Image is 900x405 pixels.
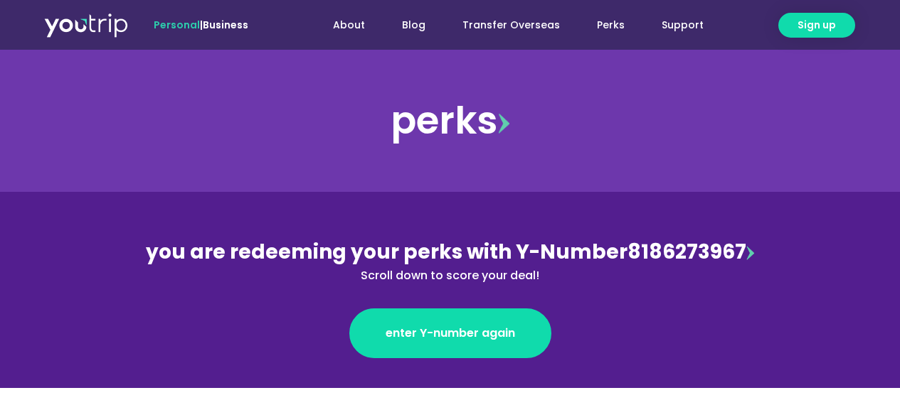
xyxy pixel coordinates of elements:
span: you are redeeming your perks with Y-Number [146,238,628,266]
nav: Menu [287,12,722,38]
a: enter Y-number again [349,308,551,358]
div: Scroll down to score your deal! [142,267,759,284]
span: Sign up [798,18,836,33]
a: Perks [578,12,643,38]
a: Support [643,12,722,38]
div: 8186273967 [142,237,759,284]
span: enter Y-number again [386,325,515,342]
a: Sign up [778,13,855,38]
a: Business [203,18,248,32]
a: Blog [383,12,444,38]
span: Personal [154,18,200,32]
a: Transfer Overseas [444,12,578,38]
a: About [314,12,383,38]
span: | [154,18,248,32]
